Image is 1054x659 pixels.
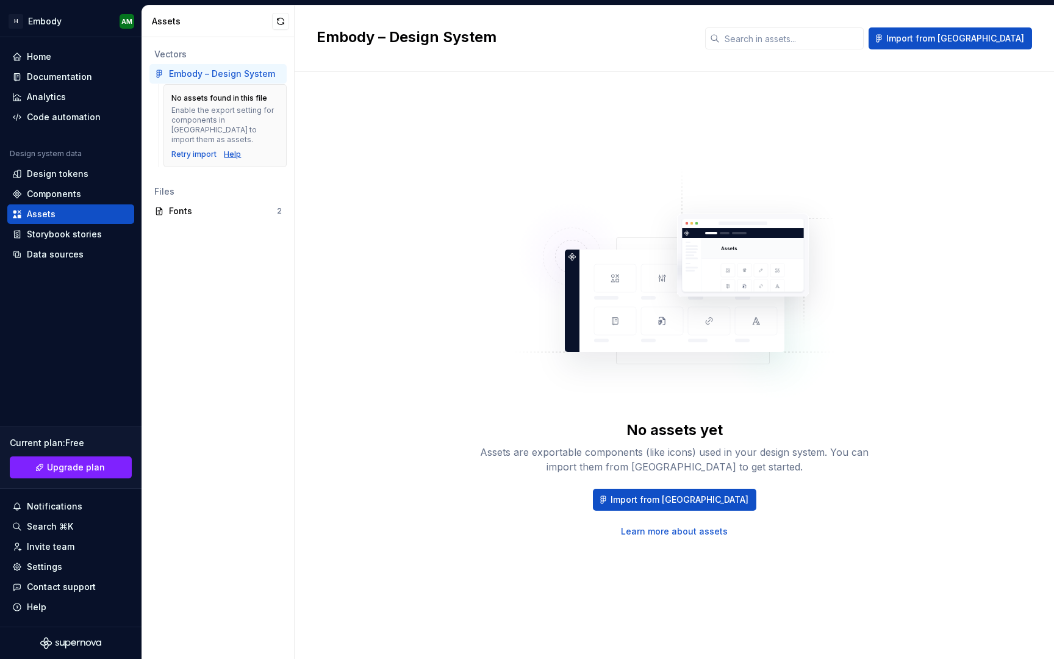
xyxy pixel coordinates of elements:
div: Invite team [27,541,74,553]
div: Embody – Design System [169,68,275,80]
a: Storybook stories [7,225,134,244]
div: Assets [27,208,56,220]
a: Data sources [7,245,134,264]
span: Import from [GEOGRAPHIC_DATA] [886,32,1024,45]
span: Upgrade plan [47,461,105,474]
div: Files [154,185,282,198]
div: Design system data [10,149,82,159]
div: Enable the export setting for components in [GEOGRAPHIC_DATA] to import them as assets. [171,106,279,145]
div: Current plan : Free [10,437,132,449]
a: Analytics [7,87,134,107]
h2: Embody – Design System [317,27,690,47]
button: Notifications [7,497,134,516]
div: H [9,14,23,29]
div: Data sources [27,248,84,261]
a: Code automation [7,107,134,127]
button: Import from [GEOGRAPHIC_DATA] [593,489,756,511]
a: Fonts2 [149,201,287,221]
a: Assets [7,204,134,224]
button: Retry import [171,149,217,159]
div: No assets yet [626,420,723,440]
div: Assets are exportable components (like icons) used in your design system. You can import them fro... [479,445,870,474]
div: Documentation [27,71,92,83]
div: Components [27,188,81,200]
div: Settings [27,561,62,573]
div: 2 [277,206,282,216]
div: AM [121,16,132,26]
a: Home [7,47,134,67]
a: Upgrade plan [10,456,132,478]
a: Settings [7,557,134,577]
button: Import from [GEOGRAPHIC_DATA] [869,27,1032,49]
div: Contact support [27,581,96,593]
a: Help [224,149,241,159]
div: Embody [28,15,62,27]
a: Design tokens [7,164,134,184]
div: No assets found in this file [171,93,267,103]
div: Search ⌘K [27,520,73,533]
div: Code automation [27,111,101,123]
div: Notifications [27,500,82,513]
a: Components [7,184,134,204]
a: Learn more about assets [621,525,728,538]
div: Assets [152,15,272,27]
button: Search ⌘K [7,517,134,536]
span: Import from [GEOGRAPHIC_DATA] [611,494,748,506]
div: Design tokens [27,168,88,180]
div: Help [27,601,46,613]
div: Analytics [27,91,66,103]
button: Contact support [7,577,134,597]
a: Invite team [7,537,134,556]
div: Fonts [169,205,277,217]
a: Embody – Design System [149,64,287,84]
svg: Supernova Logo [40,637,101,649]
div: Storybook stories [27,228,102,240]
a: Documentation [7,67,134,87]
button: Help [7,597,134,617]
button: HEmbodyAM [2,8,139,34]
div: Home [27,51,51,63]
div: Vectors [154,48,282,60]
input: Search in assets... [720,27,864,49]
